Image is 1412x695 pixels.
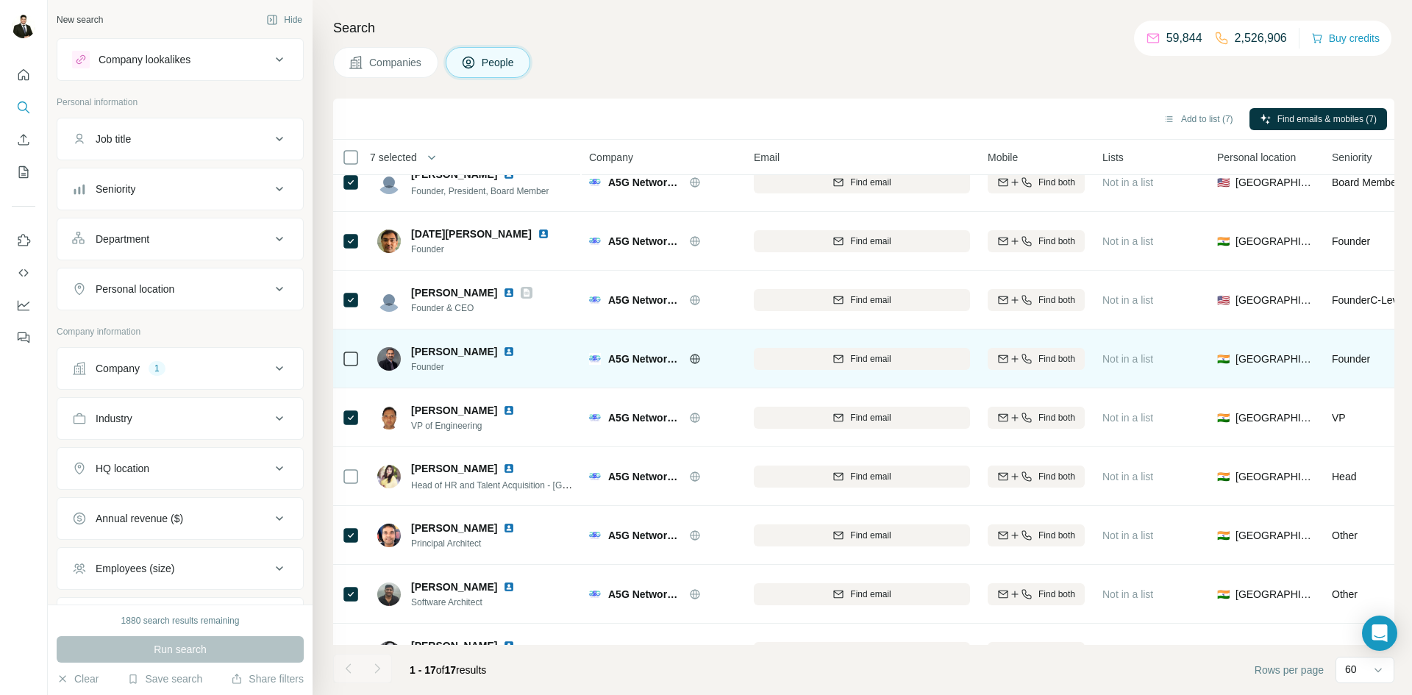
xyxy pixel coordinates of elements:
[589,412,601,424] img: Logo of A5G NetworksTM
[121,614,240,627] div: 1880 search results remaining
[1102,353,1153,365] span: Not in a list
[1235,410,1314,425] span: [GEOGRAPHIC_DATA]
[589,294,601,306] img: Logo of A5G NetworksTM
[57,401,303,436] button: Industry
[988,642,1085,664] button: Find both
[1345,662,1357,677] p: 60
[1235,175,1314,190] span: [GEOGRAPHIC_DATA]
[1332,235,1370,247] span: Founder
[754,524,970,546] button: Find email
[333,18,1394,38] h4: Search
[1217,175,1230,190] span: 🇺🇸
[57,13,103,26] div: New search
[1102,530,1153,541] span: Not in a list
[256,9,313,31] button: Hide
[377,524,401,547] img: Avatar
[411,479,644,491] span: Head of HR and Talent Acquisition - [GEOGRAPHIC_DATA]
[850,235,891,248] span: Find email
[1217,234,1230,249] span: 🇮🇳
[12,159,35,185] button: My lists
[988,230,1085,252] button: Find both
[1102,588,1153,600] span: Not in a list
[1102,412,1153,424] span: Not in a list
[57,601,303,636] button: Technologies
[1235,352,1314,366] span: [GEOGRAPHIC_DATA]
[1255,663,1324,677] span: Rows per page
[411,638,497,653] span: [PERSON_NAME]
[1217,469,1230,484] span: 🇮🇳
[1217,293,1230,307] span: 🇺🇸
[445,664,457,676] span: 17
[57,121,303,157] button: Job title
[608,587,682,602] span: A5G NetworksTM
[96,232,149,246] div: Department
[12,15,35,38] img: Avatar
[411,360,532,374] span: Founder
[988,171,1085,193] button: Find both
[1153,108,1244,130] button: Add to list (7)
[1038,411,1075,424] span: Find both
[1038,588,1075,601] span: Find both
[1217,587,1230,602] span: 🇮🇳
[57,501,303,536] button: Annual revenue ($)
[149,362,165,375] div: 1
[988,289,1085,311] button: Find both
[1038,176,1075,189] span: Find both
[1249,108,1387,130] button: Find emails & mobiles (7)
[96,411,132,426] div: Industry
[1332,294,1405,306] span: Founder C-Level
[411,243,567,256] span: Founder
[377,347,401,371] img: Avatar
[1102,177,1153,188] span: Not in a list
[1332,353,1370,365] span: Founder
[12,62,35,88] button: Quick start
[754,150,780,165] span: Email
[608,175,682,190] span: A5G NetworksTM
[57,271,303,307] button: Personal location
[57,171,303,207] button: Seniority
[99,52,190,67] div: Company lookalikes
[1217,410,1230,425] span: 🇮🇳
[411,537,532,550] span: Principal Architect
[850,293,891,307] span: Find email
[850,411,891,424] span: Find email
[1038,352,1075,366] span: Find both
[12,94,35,121] button: Search
[1217,352,1230,366] span: 🇮🇳
[754,230,970,252] button: Find email
[96,511,183,526] div: Annual revenue ($)
[127,671,202,686] button: Save search
[377,171,401,194] img: Avatar
[57,96,304,109] p: Personal information
[411,344,497,359] span: [PERSON_NAME]
[410,664,436,676] span: 1 - 17
[12,227,35,254] button: Use Surfe on LinkedIn
[57,551,303,586] button: Employees (size)
[608,293,682,307] span: A5G NetworksTM
[12,126,35,153] button: Enrich CSV
[988,348,1085,370] button: Find both
[503,640,515,652] img: LinkedIn logo
[96,182,135,196] div: Seniority
[411,419,532,432] span: VP of Engineering
[411,580,497,594] span: [PERSON_NAME]
[57,671,99,686] button: Clear
[608,528,682,543] span: A5G NetworksTM
[589,150,633,165] span: Company
[589,235,601,247] img: Logo of A5G NetworksTM
[754,466,970,488] button: Find email
[608,234,682,249] span: A5G NetworksTM
[988,466,1085,488] button: Find both
[1038,293,1075,307] span: Find both
[503,463,515,474] img: LinkedIn logo
[1102,150,1124,165] span: Lists
[57,451,303,486] button: HQ location
[1235,469,1314,484] span: [GEOGRAPHIC_DATA]
[589,353,601,365] img: Logo of A5G NetworksTM
[1102,471,1153,482] span: Not in a list
[1332,530,1358,541] span: Other
[411,285,497,300] span: [PERSON_NAME]
[482,55,516,70] span: People
[503,287,515,299] img: LinkedIn logo
[57,325,304,338] p: Company information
